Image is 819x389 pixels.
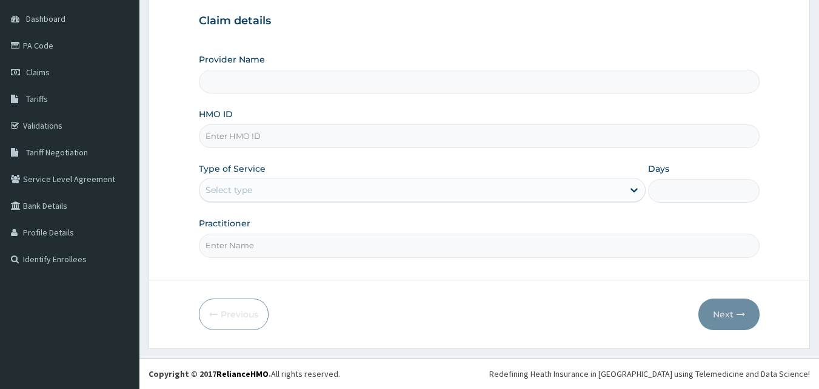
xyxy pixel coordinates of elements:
h3: Claim details [199,15,760,28]
div: Redefining Heath Insurance in [GEOGRAPHIC_DATA] using Telemedicine and Data Science! [489,368,810,380]
a: RelianceHMO [216,368,269,379]
span: Tariffs [26,93,48,104]
strong: Copyright © 2017 . [149,368,271,379]
input: Enter Name [199,234,760,257]
label: HMO ID [199,108,233,120]
footer: All rights reserved. [139,358,819,389]
label: Provider Name [199,53,265,66]
span: Claims [26,67,50,78]
div: Select type [206,184,252,196]
label: Type of Service [199,163,266,175]
label: Practitioner [199,217,250,229]
input: Enter HMO ID [199,124,760,148]
label: Days [648,163,669,175]
button: Previous [199,299,269,330]
span: Tariff Negotiation [26,147,88,158]
button: Next [698,299,760,330]
span: Dashboard [26,13,65,24]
